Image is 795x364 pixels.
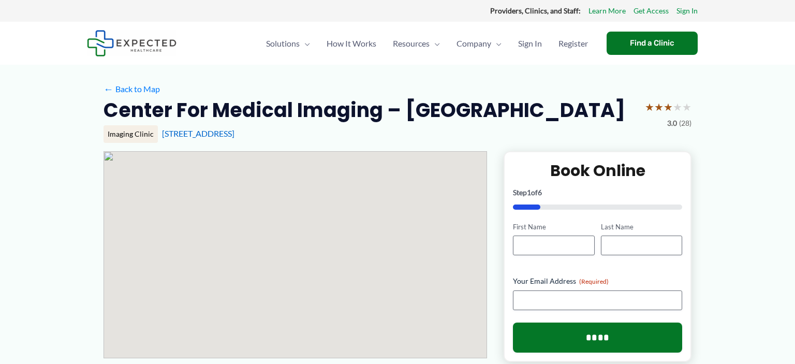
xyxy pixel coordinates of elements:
a: SolutionsMenu Toggle [258,25,318,62]
a: Sign In [676,4,698,18]
span: Sign In [518,25,542,62]
a: Find a Clinic [607,32,698,55]
span: Register [558,25,588,62]
a: [STREET_ADDRESS] [162,128,234,138]
span: Menu Toggle [430,25,440,62]
a: ←Back to Map [104,81,160,97]
nav: Primary Site Navigation [258,25,596,62]
span: Resources [393,25,430,62]
a: How It Works [318,25,385,62]
span: ★ [682,97,691,117]
span: ★ [664,97,673,117]
label: Last Name [601,222,682,232]
p: Step of [513,189,682,196]
a: Get Access [634,4,669,18]
label: Your Email Address [513,276,682,286]
span: ★ [654,97,664,117]
span: ★ [673,97,682,117]
span: Company [457,25,491,62]
span: (Required) [579,278,609,285]
span: ← [104,84,113,94]
h2: Book Online [513,161,682,181]
strong: Providers, Clinics, and Staff: [490,6,581,15]
a: ResourcesMenu Toggle [385,25,448,62]
span: How It Works [327,25,376,62]
span: 3.0 [667,117,677,130]
span: 6 [538,188,542,197]
span: Menu Toggle [300,25,310,62]
img: Expected Healthcare Logo - side, dark font, small [87,30,176,56]
h2: Center For Medical Imaging – [GEOGRAPHIC_DATA] [104,97,625,123]
label: First Name [513,222,594,232]
a: Register [550,25,596,62]
a: Sign In [510,25,550,62]
span: Solutions [266,25,300,62]
span: Menu Toggle [491,25,502,62]
a: Learn More [588,4,626,18]
span: ★ [645,97,654,117]
a: CompanyMenu Toggle [448,25,510,62]
span: 1 [527,188,531,197]
span: (28) [679,117,691,130]
div: Imaging Clinic [104,125,158,143]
